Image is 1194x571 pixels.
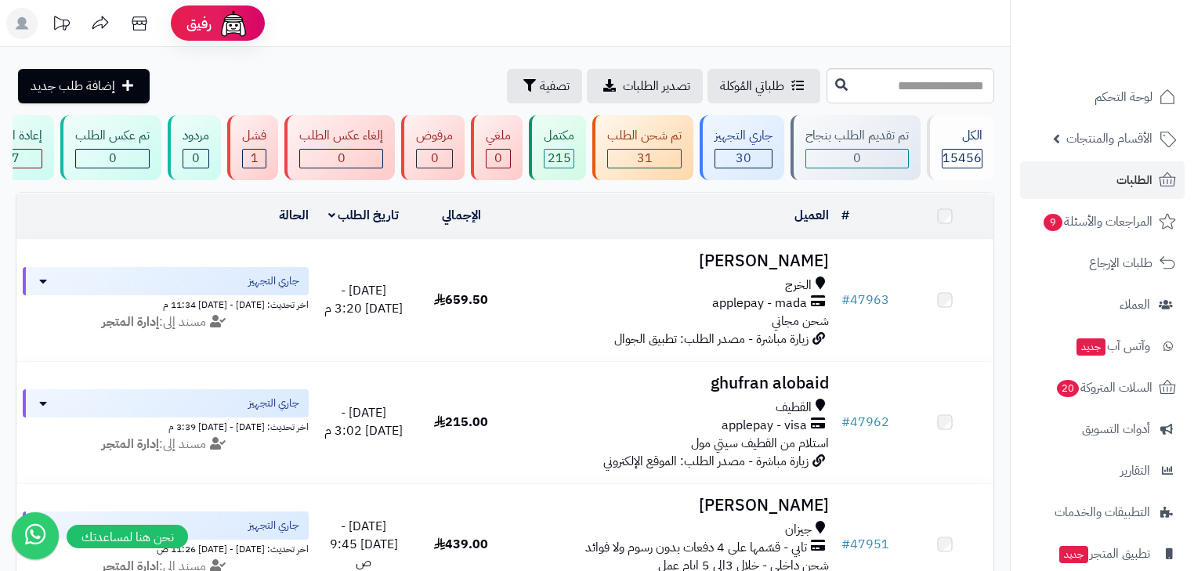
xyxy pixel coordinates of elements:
[841,535,889,554] a: #47951
[545,150,573,168] div: 215
[507,69,582,103] button: تصفية
[486,127,511,145] div: ملغي
[924,115,997,180] a: الكل15456
[942,127,982,145] div: الكل
[1055,501,1150,523] span: التطبيقات والخدمات
[805,127,909,145] div: تم تقديم الطلب بنجاح
[1120,460,1150,482] span: التقارير
[417,150,452,168] div: 0
[102,313,159,331] strong: إدارة المتجر
[431,149,439,168] span: 0
[1059,546,1088,563] span: جديد
[57,115,165,180] a: تم عكس الطلب 0
[841,413,850,432] span: #
[279,206,309,225] a: الحالة
[76,150,149,168] div: 0
[300,150,382,168] div: 0
[11,313,320,331] div: مسند إلى:
[1020,78,1185,116] a: لوحة التحكم
[328,206,400,225] a: تاريخ الطلب
[1020,452,1185,490] a: التقارير
[806,150,908,168] div: 0
[248,518,299,533] span: جاري التجهيز
[772,312,829,331] span: شحن مجاني
[607,127,682,145] div: تم شحن الطلب
[248,396,299,411] span: جاري التجهيز
[494,149,502,168] span: 0
[696,115,787,180] a: جاري التجهيز 30
[23,417,309,434] div: اخر تحديث: [DATE] - [DATE] 3:39 م
[1089,252,1152,274] span: طلبات الإرجاع
[1058,543,1150,565] span: تطبيق المتجر
[1020,286,1185,323] a: العملاء
[416,127,453,145] div: مرفوض
[587,69,703,103] a: تصدير الطلبات
[608,150,681,168] div: 31
[623,77,690,96] span: تصدير الطلبات
[1075,335,1150,357] span: وآتس آب
[1020,410,1185,448] a: أدوات التسويق
[841,535,850,554] span: #
[1116,169,1152,191] span: الطلبات
[12,149,20,168] span: 7
[715,150,772,168] div: 30
[585,539,807,557] span: تابي - قسّمها على 4 دفعات بدون رسوم ولا فوائد
[794,206,829,225] a: العميل
[183,150,208,168] div: 0
[787,115,924,180] a: تم تقديم الطلب بنجاح 0
[324,403,403,440] span: [DATE] - [DATE] 3:02 م
[516,374,829,392] h3: ghufran alobaid
[324,281,403,318] span: [DATE] - [DATE] 3:20 م
[637,149,653,168] span: 31
[516,497,829,515] h3: [PERSON_NAME]
[715,127,772,145] div: جاري التجهيز
[251,149,259,168] span: 1
[1066,128,1152,150] span: الأقسام والمنتجات
[434,413,488,432] span: 215.00
[722,417,807,435] span: applepay - visa
[691,434,829,453] span: استلام من القطيف سيتي مول
[1020,161,1185,199] a: الطلبات
[1057,380,1079,397] span: 20
[242,127,266,145] div: فشل
[1044,214,1062,231] span: 9
[1120,294,1150,316] span: العملاء
[11,435,320,454] div: مسند إلى:
[1020,493,1185,531] a: التطبيقات والخدمات
[841,291,889,309] a: #47963
[776,399,812,417] span: القطيف
[434,291,488,309] span: 659.50
[442,206,481,225] a: الإجمالي
[468,115,526,180] a: ملغي 0
[248,273,299,289] span: جاري التجهيز
[544,127,574,145] div: مكتمل
[487,150,510,168] div: 0
[943,149,982,168] span: 15456
[540,77,570,96] span: تصفية
[1094,86,1152,108] span: لوحة التحكم
[338,149,346,168] span: 0
[218,8,249,39] img: ai-face.png
[853,149,861,168] span: 0
[548,149,571,168] span: 215
[23,295,309,312] div: اخر تحديث: [DATE] - [DATE] 11:34 م
[18,69,150,103] a: إضافة طلب جديد
[516,252,829,270] h3: [PERSON_NAME]
[42,8,81,43] a: تحديثات المنصة
[281,115,398,180] a: إلغاء عكس الطلب 0
[1020,244,1185,282] a: طلبات الإرجاع
[1076,338,1105,356] span: جديد
[785,521,812,539] span: جيزان
[102,435,159,454] strong: إدارة المتجر
[720,77,784,96] span: طلباتي المُوكلة
[1042,211,1152,233] span: المراجعات والأسئلة
[736,149,751,168] span: 30
[243,150,266,168] div: 1
[398,115,468,180] a: مرفوض 0
[841,413,889,432] a: #47962
[526,115,589,180] a: مكتمل 215
[785,276,812,295] span: الخرج
[614,330,809,349] span: زيارة مباشرة - مصدر الطلب: تطبيق الجوال
[1020,203,1185,240] a: المراجعات والأسئلة9
[589,115,696,180] a: تم شحن الطلب 31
